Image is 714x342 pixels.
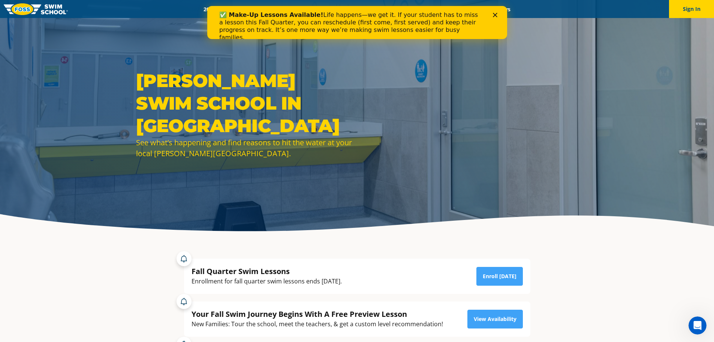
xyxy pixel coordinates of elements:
div: Your Fall Swim Journey Begins With A Free Preview Lesson [192,309,443,319]
h1: [PERSON_NAME] Swim School in [GEOGRAPHIC_DATA] [136,69,353,137]
a: Enroll [DATE] [476,267,523,286]
img: FOSS Swim School Logo [4,3,68,15]
iframe: Intercom live chat banner [207,6,507,39]
a: Careers [486,6,517,13]
a: Blog [462,6,486,13]
div: Enrollment for fall quarter swim lessons ends [DATE]. [192,276,342,286]
div: Life happens—we get it. If your student has to miss a lesson this Fall Quarter, you can reschedul... [12,5,276,35]
div: Close [286,7,293,11]
a: About FOSS [341,6,383,13]
a: 2025 Calendar [197,6,244,13]
iframe: Intercom live chat [689,316,707,334]
a: View Availability [467,310,523,328]
div: See what’s happening and find reasons to hit the water at your local [PERSON_NAME][GEOGRAPHIC_DATA]. [136,137,353,159]
a: Schools [244,6,275,13]
b: ✅ Make-Up Lessons Available! [12,5,116,12]
a: Swim Path® Program [275,6,341,13]
div: Fall Quarter Swim Lessons [192,266,342,276]
a: Swim Like [PERSON_NAME] [383,6,463,13]
div: New Families: Tour the school, meet the teachers, & get a custom level recommendation! [192,319,443,329]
